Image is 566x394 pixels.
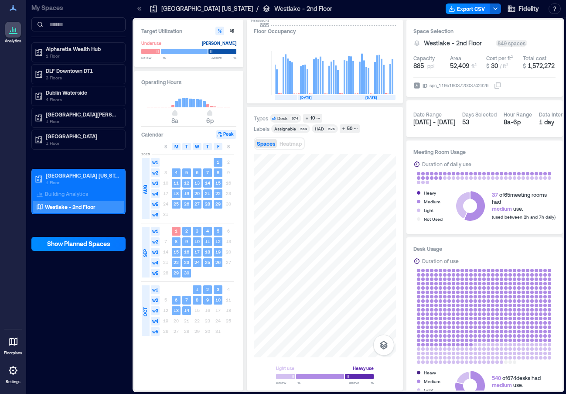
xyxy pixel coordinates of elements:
[277,115,287,121] div: Desk
[424,39,492,48] button: Westlake - 2nd Floor
[424,215,443,223] div: Not Used
[300,95,312,99] text: [DATE]
[280,140,302,147] span: Heatmap
[413,62,424,70] span: 885
[492,375,501,381] span: 540
[46,111,119,118] p: [GEOGRAPHIC_DATA][PERSON_NAME]
[491,62,498,69] span: 30
[46,118,119,125] p: 1 Floor
[471,63,477,69] span: ft²
[424,206,433,215] div: Light
[205,260,210,265] text: 25
[206,117,214,124] span: 6p
[290,116,300,121] div: 674
[413,111,442,118] div: Date Range
[151,296,160,305] span: w2
[206,228,209,233] text: 4
[205,239,210,244] text: 11
[424,377,440,386] div: Medium
[184,201,189,206] text: 26
[174,260,179,265] text: 22
[254,115,268,122] div: Types
[205,249,210,254] text: 18
[256,4,259,13] p: /
[194,239,200,244] text: 10
[523,63,526,69] span: $
[492,374,556,388] div: of 674 desks had use.
[5,38,21,44] p: Analytics
[349,380,374,385] span: Above %
[413,244,556,253] h3: Desk Usage
[424,188,436,197] div: Heavy
[215,297,221,302] text: 10
[151,189,160,198] span: w4
[141,151,150,157] span: 2025
[46,67,119,74] p: DLF Downtown DT1
[195,143,199,150] span: W
[141,39,161,48] div: Underuse
[492,382,512,388] span: medium
[185,228,188,233] text: 2
[276,380,300,385] span: Below %
[492,206,512,212] span: medium
[151,210,160,219] span: w6
[46,96,119,103] p: 4 Floors
[151,237,160,246] span: w2
[429,81,489,90] div: spc_1195190372003742326
[422,160,471,168] div: Duration of daily use
[142,249,149,257] span: SEP
[413,55,435,62] div: Capacity
[141,78,236,86] h3: Operating Hours
[424,197,440,206] div: Medium
[151,227,160,236] span: w1
[446,3,490,14] button: Export CSV
[151,168,160,177] span: w2
[151,306,160,315] span: w3
[151,179,160,188] span: w3
[175,239,177,244] text: 8
[185,297,188,302] text: 7
[151,327,160,336] span: w5
[174,180,179,185] text: 11
[217,159,219,164] text: 1
[413,27,556,35] h3: Space Selection
[205,201,210,206] text: 28
[492,191,556,212] div: of 65 meeting rooms had use.
[340,124,360,133] button: 50
[151,258,160,267] span: w4
[424,368,436,377] div: Heavy
[46,89,119,96] p: Dublin Waterside
[450,62,470,69] span: 52,409
[46,52,119,59] p: 1 Floor
[504,118,532,127] div: 8a - 6p
[353,364,374,373] div: Heavy use
[2,19,24,46] a: Analytics
[500,63,508,69] span: / ft²
[184,308,189,313] text: 14
[254,27,396,35] div: Floor Occupancy
[194,180,200,185] text: 13
[175,297,177,302] text: 6
[217,287,219,292] text: 3
[174,308,179,313] text: 13
[216,130,236,139] button: Peak
[413,118,455,126] span: [DATE] - [DATE]
[31,3,126,12] p: My Spaces
[424,39,482,48] span: Westlake - 2nd Floor
[46,140,119,147] p: 1 Floor
[315,126,324,132] div: HAD
[274,4,332,13] p: Westlake - 2nd Floor
[4,350,22,356] p: Floorplans
[174,201,179,206] text: 25
[450,55,461,62] div: Area
[194,249,200,254] text: 17
[194,191,200,196] text: 20
[3,360,24,387] a: Settings
[215,180,221,185] text: 15
[46,179,119,186] p: 1 Floor
[427,62,435,69] span: ppl
[171,117,178,124] span: 8a
[151,269,160,278] span: w5
[142,307,149,316] span: OCT
[46,45,119,52] p: Alpharetta Wealth Hub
